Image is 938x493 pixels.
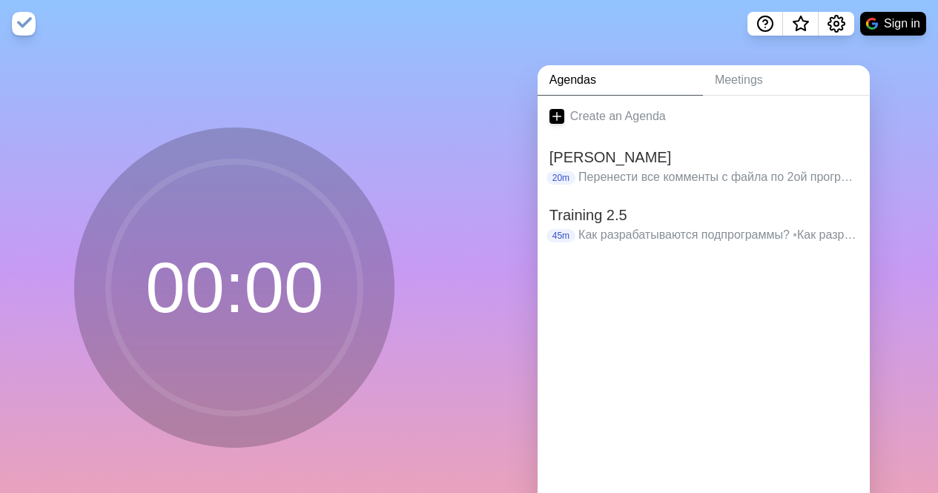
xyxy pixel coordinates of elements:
img: google logo [866,18,878,30]
a: Meetings [703,65,870,96]
p: Перенести все комменты с файла по 2ой программе [578,168,858,186]
button: What’s new [783,12,819,36]
p: 45m [546,229,575,242]
p: Как разрабатываются подпрограммы? Как разрабатываются подпрограммы? [578,226,858,244]
button: Settings [819,12,854,36]
a: Agendas [538,65,703,96]
button: Help [747,12,783,36]
a: Create an Agenda [538,96,870,137]
button: Sign in [860,12,926,36]
img: timeblocks logo [12,12,36,36]
span: • [793,228,797,241]
h2: Training 2.5 [549,204,858,226]
p: 20m [546,171,575,185]
h2: [PERSON_NAME] [549,146,858,168]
